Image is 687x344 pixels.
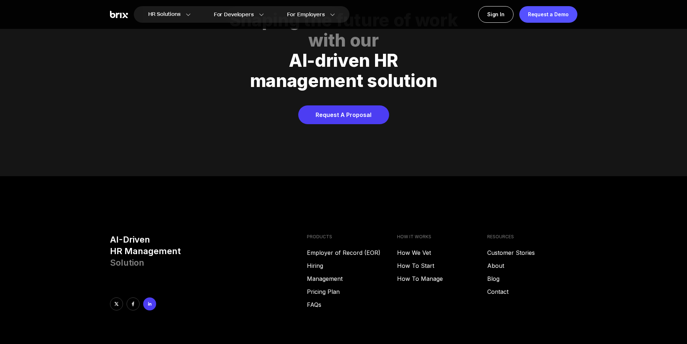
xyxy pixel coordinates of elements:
h4: RESOURCES [487,234,577,240]
a: Sign In [478,6,514,23]
div: management solution [119,71,569,91]
a: Management [307,274,397,283]
a: Request A Proposal [298,105,389,124]
span: HR Solutions [148,9,181,20]
a: Hiring [307,261,397,270]
div: AI-driven HR [119,51,569,71]
a: About [487,261,577,270]
span: For Developers [214,11,254,18]
h4: PRODUCTS [307,234,397,240]
div: with our [119,30,569,51]
span: Solution [110,257,144,268]
a: Employer of Record (EOR) [307,248,397,257]
a: How We Vet [397,248,487,257]
a: How To Start [397,261,487,270]
a: Request a Demo [519,6,577,23]
a: Pricing Plan [307,287,397,296]
h3: AI-Driven HR Management [110,234,301,269]
a: How To Manage [397,274,487,283]
a: Blog [487,274,577,283]
h4: HOW IT WORKS [397,234,487,240]
span: For Employers [287,11,325,18]
a: Contact [487,287,577,296]
img: Brix Logo [110,11,128,18]
a: FAQs [307,300,397,309]
a: Customer Stories [487,248,577,257]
